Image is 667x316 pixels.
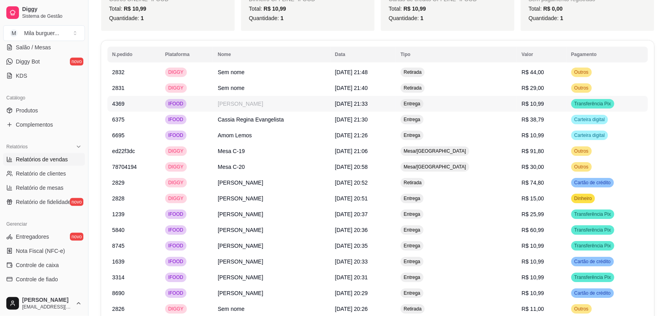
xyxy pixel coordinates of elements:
[3,104,85,117] a: Produtos
[522,69,544,75] span: R$ 44,00
[213,96,330,112] td: [PERSON_NAME]
[109,6,146,12] span: Total:
[213,238,330,254] td: [PERSON_NAME]
[167,180,185,186] span: DIGGY
[112,164,137,170] span: 78704194
[402,132,422,138] span: Entrega
[402,148,468,154] span: Mesa/[GEOGRAPHIC_DATA]
[167,211,185,217] span: IFOOD
[213,64,330,80] td: Sem nome
[16,290,35,297] span: Cupons
[402,164,468,170] span: Mesa/[GEOGRAPHIC_DATA]
[543,6,563,12] span: R$ 0,00
[264,6,286,12] span: R$ 10,99
[3,230,85,243] a: Entregadoresnovo
[112,132,124,138] span: 6695
[522,85,544,91] span: R$ 29,00
[213,269,330,285] td: [PERSON_NAME]
[335,132,368,138] span: [DATE] 21:26
[3,287,85,300] a: Cupons
[567,47,648,62] th: Pagamento
[213,80,330,96] td: Sem nome
[16,275,58,283] span: Controle de fiado
[167,116,185,123] span: IFOOD
[402,243,422,249] span: Entrega
[522,243,544,249] span: R$ 10,99
[167,227,185,233] span: IFOOD
[167,148,185,154] span: DIGGY
[3,153,85,166] a: Relatórios de vendas
[213,191,330,206] td: [PERSON_NAME]
[112,227,124,233] span: 5840
[213,47,330,62] th: Nome
[141,15,144,21] span: 1
[167,306,185,312] span: DIGGY
[16,155,68,163] span: Relatórios de vendas
[167,195,185,202] span: DIGGY
[522,148,544,154] span: R$ 91,80
[213,127,330,143] td: Amom Lemos
[167,258,185,265] span: IFOOD
[517,47,566,62] th: Valor
[16,198,71,206] span: Relatório de fidelidade
[16,233,49,241] span: Entregadores
[160,47,213,62] th: Plataforma
[335,101,368,107] span: [DATE] 21:33
[3,181,85,194] a: Relatório de mesas
[3,273,85,286] a: Controle de fiado
[16,72,27,80] span: KDS
[281,15,284,21] span: 1
[112,148,135,154] span: ed22f3dc
[167,69,185,75] span: DIGGY
[16,184,64,192] span: Relatório de mesas
[573,148,590,154] span: Outros
[167,164,185,170] span: DIGGY
[522,116,544,123] span: R$ 38,79
[16,121,53,129] span: Complementos
[573,306,590,312] span: Outros
[522,180,544,186] span: R$ 74,80
[573,243,613,249] span: Transferência Pix
[112,195,124,202] span: 2828
[3,118,85,131] a: Complementos
[24,29,59,37] div: Mila burguer ...
[249,6,286,12] span: Total:
[335,180,368,186] span: [DATE] 20:52
[167,274,185,280] span: IFOOD
[112,180,124,186] span: 2829
[124,6,146,12] span: R$ 10,99
[3,218,85,230] div: Gerenciar
[335,306,368,312] span: [DATE] 20:26
[573,211,613,217] span: Transferência Pix
[112,306,124,312] span: 2826
[335,164,368,170] span: [DATE] 20:58
[335,211,368,217] span: [DATE] 20:37
[3,25,85,41] button: Select a team
[3,69,85,82] a: KDS
[213,206,330,222] td: [PERSON_NAME]
[402,227,422,233] span: Entrega
[167,85,185,91] span: DIGGY
[522,101,544,107] span: R$ 10,99
[213,159,330,175] td: Mesa C-20
[3,55,85,68] a: Diggy Botnovo
[112,258,124,265] span: 1639
[522,306,544,312] span: R$ 11,00
[167,243,185,249] span: IFOOD
[335,69,368,75] span: [DATE] 21:48
[6,144,28,150] span: Relatórios
[16,43,51,51] span: Salão / Mesas
[335,258,368,265] span: [DATE] 20:33
[402,180,423,186] span: Retirada
[402,290,422,296] span: Entrega
[573,258,612,265] span: Cartão de crédito
[573,101,613,107] span: Transferência Pix
[22,297,72,304] span: [PERSON_NAME]
[16,247,65,255] span: Nota Fiscal (NFC-e)
[402,85,423,91] span: Retirada
[3,3,85,22] a: DiggySistema de Gestão
[112,85,124,91] span: 2831
[402,69,423,75] span: Retirada
[167,290,185,296] span: IFOOD
[402,274,422,280] span: Entrega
